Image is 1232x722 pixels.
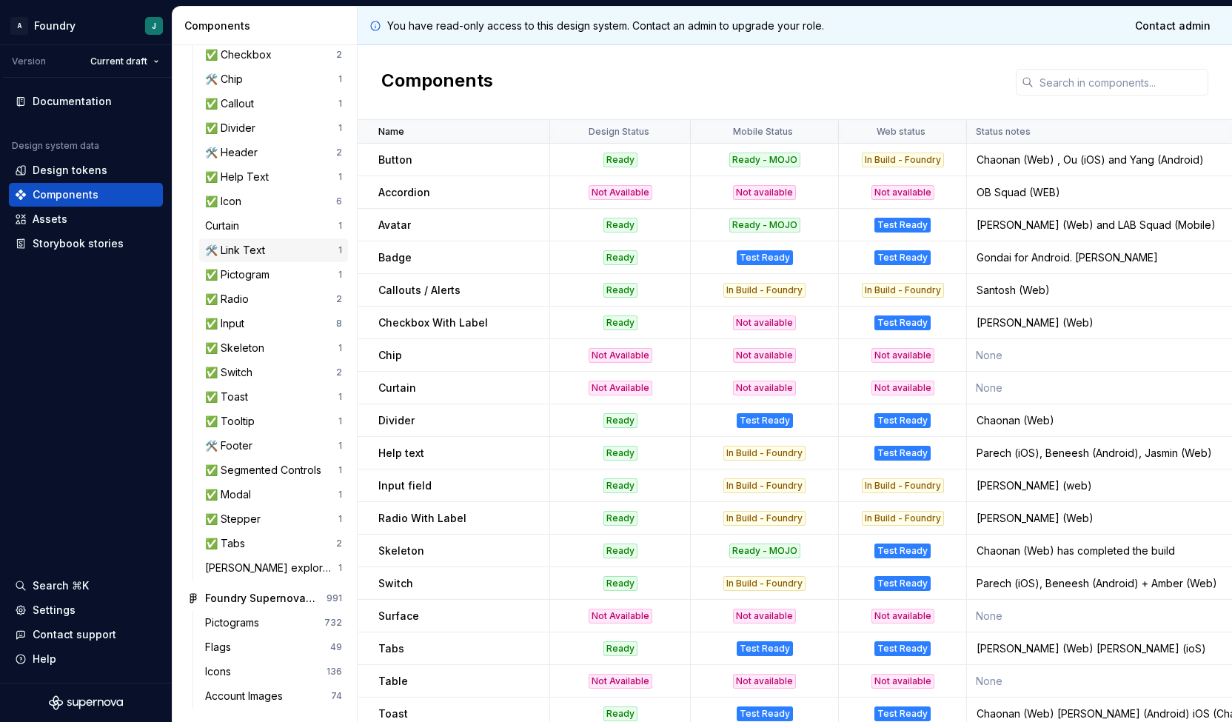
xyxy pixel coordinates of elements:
[378,609,419,624] p: Surface
[199,67,348,91] a: 🛠️ Chip1
[378,641,404,656] p: Tabs
[733,315,796,330] div: Not available
[205,561,338,575] div: [PERSON_NAME] exploration
[378,185,430,200] p: Accordion
[338,244,342,256] div: 1
[205,512,267,527] div: ✅ Stepper
[336,195,342,207] div: 6
[378,544,424,558] p: Skeleton
[205,316,250,331] div: ✅ Input
[33,163,107,178] div: Design tokens
[84,51,166,72] button: Current draft
[336,538,342,549] div: 2
[327,666,342,678] div: 136
[205,615,265,630] div: Pictograms
[199,43,348,67] a: ✅ Checkbox2
[336,49,342,61] div: 2
[338,415,342,427] div: 1
[181,586,348,610] a: Foundry Supernova Assets991
[338,269,342,281] div: 1
[733,348,796,363] div: Not available
[205,121,261,136] div: ✅ Divider
[603,544,637,558] div: Ready
[205,218,245,233] div: Curtain
[184,19,351,33] div: Components
[589,674,652,689] div: Not Available
[205,96,260,111] div: ✅ Callout
[378,126,404,138] p: Name
[603,218,637,233] div: Ready
[205,664,237,679] div: Icons
[205,170,275,184] div: ✅ Help Text
[338,562,342,574] div: 1
[338,464,342,476] div: 1
[9,207,163,231] a: Assets
[723,283,806,298] div: In Build - Foundry
[1034,69,1208,96] input: Search in components...
[378,576,413,591] p: Switch
[199,116,348,140] a: ✅ Divider1
[723,511,806,526] div: In Build - Foundry
[603,706,637,721] div: Ready
[603,153,637,167] div: Ready
[199,92,348,116] a: ✅ Callout1
[205,487,257,502] div: ✅ Modal
[378,478,432,493] p: Input field
[733,126,793,138] p: Mobile Status
[378,674,408,689] p: Table
[199,660,348,683] a: Icons136
[199,141,348,164] a: 🛠️ Header2
[34,19,76,33] div: Foundry
[33,236,124,251] div: Storybook stories
[338,122,342,134] div: 1
[33,212,67,227] div: Assets
[378,250,412,265] p: Badge
[378,381,416,395] p: Curtain
[336,367,342,378] div: 2
[199,190,348,213] a: ✅ Icon6
[874,250,931,265] div: Test Ready
[589,381,652,395] div: Not Available
[874,544,931,558] div: Test Ready
[338,513,342,525] div: 1
[199,556,348,580] a: [PERSON_NAME] exploration1
[152,20,156,32] div: J
[199,434,348,458] a: 🛠️ Footer1
[338,391,342,403] div: 1
[12,140,99,152] div: Design system data
[336,318,342,330] div: 8
[874,706,931,721] div: Test Ready
[874,315,931,330] div: Test Ready
[862,511,944,526] div: In Build - Foundry
[33,652,56,666] div: Help
[205,591,315,606] div: Foundry Supernova Assets
[199,410,348,433] a: ✅ Tooltip1
[603,446,637,461] div: Ready
[205,292,255,307] div: ✅ Radio
[871,609,934,624] div: Not available
[199,336,348,360] a: ✅ Skeleton1
[378,348,402,363] p: Chip
[33,187,98,202] div: Components
[723,576,806,591] div: In Build - Foundry
[378,315,488,330] p: Checkbox With Label
[603,576,637,591] div: Ready
[199,165,348,189] a: ✅ Help Text1
[199,385,348,409] a: ✅ Toast1
[733,381,796,395] div: Not available
[199,532,348,555] a: ✅ Tabs2
[205,689,289,703] div: Account Images
[90,56,147,67] span: Current draft
[338,171,342,183] div: 1
[338,73,342,85] div: 1
[336,293,342,305] div: 2
[199,684,348,708] a: Account Images74
[205,640,237,655] div: Flags
[324,617,342,629] div: 732
[33,627,116,642] div: Contact support
[199,635,348,659] a: Flags49
[199,214,348,238] a: Curtain1
[737,250,793,265] div: Test Ready
[49,695,123,710] svg: Supernova Logo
